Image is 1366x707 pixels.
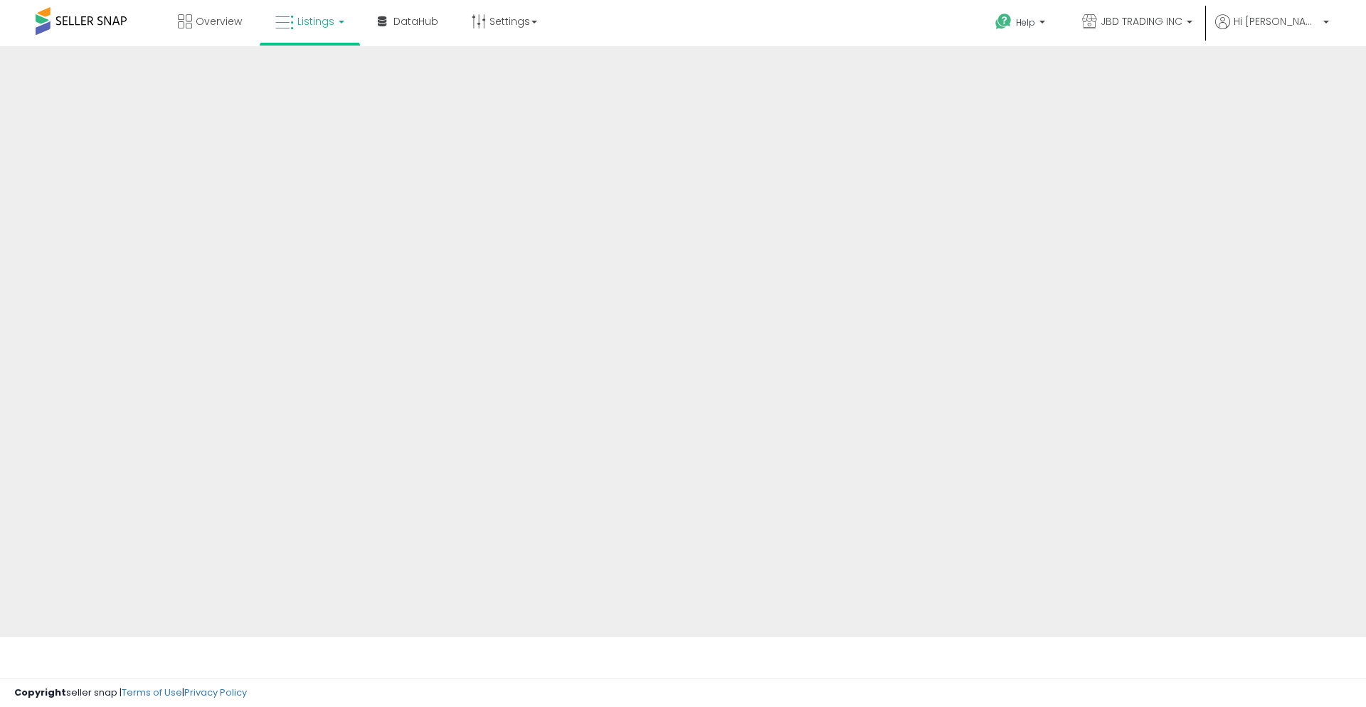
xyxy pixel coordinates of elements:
span: Hi [PERSON_NAME] [1234,14,1319,28]
span: JBD TRADING INC [1101,14,1182,28]
span: Overview [196,14,242,28]
a: Help [984,2,1059,46]
span: Listings [297,14,334,28]
i: Get Help [995,13,1012,31]
span: DataHub [393,14,438,28]
span: Help [1016,16,1035,28]
a: Hi [PERSON_NAME] [1215,14,1329,46]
